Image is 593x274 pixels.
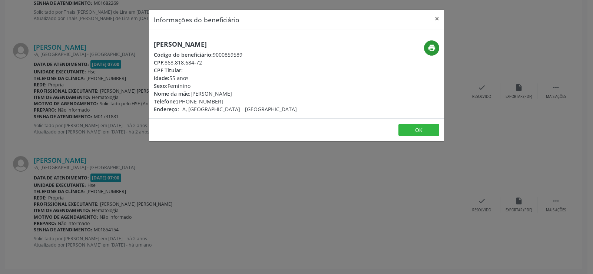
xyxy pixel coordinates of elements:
[154,106,179,113] span: Endereço:
[154,15,239,24] h5: Informações do beneficiário
[154,74,297,82] div: 55 anos
[154,98,297,105] div: [PHONE_NUMBER]
[154,59,297,66] div: 868.818.684-72
[154,51,297,59] div: 9000859589
[154,51,213,58] span: Código do beneficiário:
[154,98,177,105] span: Telefone:
[180,106,297,113] span: -A, [GEOGRAPHIC_DATA] - [GEOGRAPHIC_DATA]
[154,67,183,74] span: CPF Titular:
[154,75,169,82] span: Idade:
[154,59,165,66] span: CPF:
[154,82,297,90] div: Feminino
[154,90,191,97] span: Nome da mãe:
[154,82,168,89] span: Sexo:
[154,90,297,98] div: [PERSON_NAME]
[154,40,297,48] h5: [PERSON_NAME]
[424,40,439,56] button: print
[154,66,297,74] div: --
[398,124,439,136] button: OK
[430,10,444,28] button: Close
[428,44,436,52] i: print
